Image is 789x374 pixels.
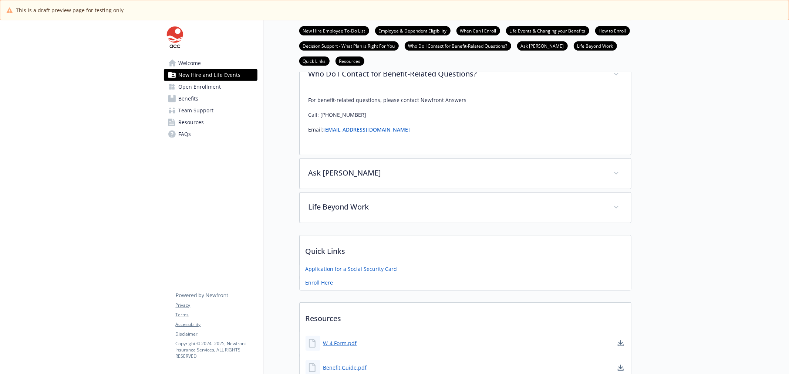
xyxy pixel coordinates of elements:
[164,128,257,140] a: FAQs
[164,69,257,81] a: New Hire and Life Events
[308,201,604,212] p: Life Beyond Work
[375,27,451,34] a: Employee & Dependent Eligibility
[179,57,201,69] span: Welcome
[300,90,631,155] div: Who Do I Contact for Benefit-Related Questions?
[179,105,214,116] span: Team Support
[299,57,330,64] a: Quick Links
[179,81,221,93] span: Open Enrollment
[176,331,257,337] a: Disclaimer
[179,128,191,140] span: FAQs
[300,59,631,90] div: Who Do I Contact for Benefit-Related Questions?
[308,167,604,178] p: Ask [PERSON_NAME]
[308,125,622,134] p: Email:
[164,57,257,69] a: Welcome
[456,27,500,34] a: When Can I Enroll
[299,27,369,34] a: New Hire Employee To-Do List
[179,69,241,81] span: New Hire and Life Events
[308,68,604,79] p: Who Do I Contact for Benefit-Related Questions?
[616,339,625,348] a: download document
[324,126,410,133] a: [EMAIL_ADDRESS][DOMAIN_NAME]
[300,159,631,189] div: Ask [PERSON_NAME]
[16,6,124,14] span: This is a draft preview page for testing only
[164,105,257,116] a: Team Support
[306,265,397,273] a: Application for a Social Security Card
[574,42,617,49] a: Life Beyond Work
[308,96,622,105] p: For benefit-related questions, please contact Newfront Answers
[306,279,333,286] a: Enroll Here
[299,42,399,49] a: Decision Support - What Plan is Right For You
[323,364,367,371] a: Benefit Guide.pdf
[179,93,199,105] span: Benefits
[179,116,204,128] span: Resources
[164,93,257,105] a: Benefits
[517,42,568,49] a: Ask [PERSON_NAME]
[176,340,257,359] p: Copyright © 2024 - 2025 , Newfront Insurance Services, ALL RIGHTS RESERVED
[164,81,257,93] a: Open Enrollment
[176,302,257,309] a: Privacy
[595,27,630,34] a: How to Enroll
[300,235,631,263] p: Quick Links
[176,312,257,318] a: Terms
[300,193,631,223] div: Life Beyond Work
[176,321,257,328] a: Accessibility
[300,303,631,330] p: Resources
[323,339,357,347] a: W-4 Form.pdf
[308,110,622,119] p: Call: [PHONE_NUMBER]
[616,363,625,372] a: download document
[405,42,511,49] a: Who Do I Contact for Benefit-Related Questions?
[164,116,257,128] a: Resources
[506,27,589,34] a: Life Events & Changing your Benefits
[336,57,364,64] a: Resources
